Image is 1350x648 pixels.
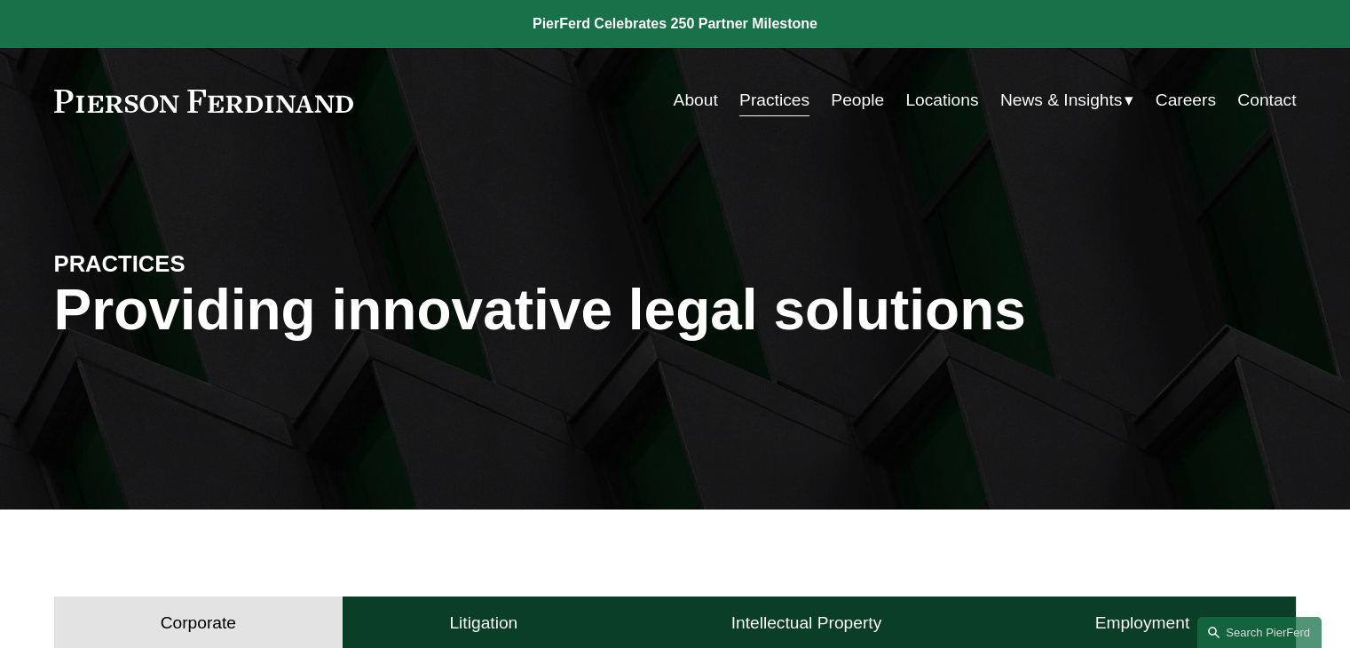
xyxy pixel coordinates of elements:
h4: PRACTICES [54,249,365,278]
a: Practices [739,83,809,117]
h4: Litigation [449,612,517,634]
h1: Providing innovative legal solutions [54,278,1297,343]
h4: Corporate [161,612,236,634]
h4: Intellectual Property [731,612,882,634]
a: Search this site [1197,617,1322,648]
a: About [674,83,718,117]
a: Contact [1237,83,1296,117]
a: People [831,83,884,117]
span: News & Insights [1000,85,1123,116]
a: folder dropdown [1000,83,1134,117]
a: Careers [1156,83,1216,117]
a: Locations [905,83,978,117]
h4: Employment [1095,612,1190,634]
